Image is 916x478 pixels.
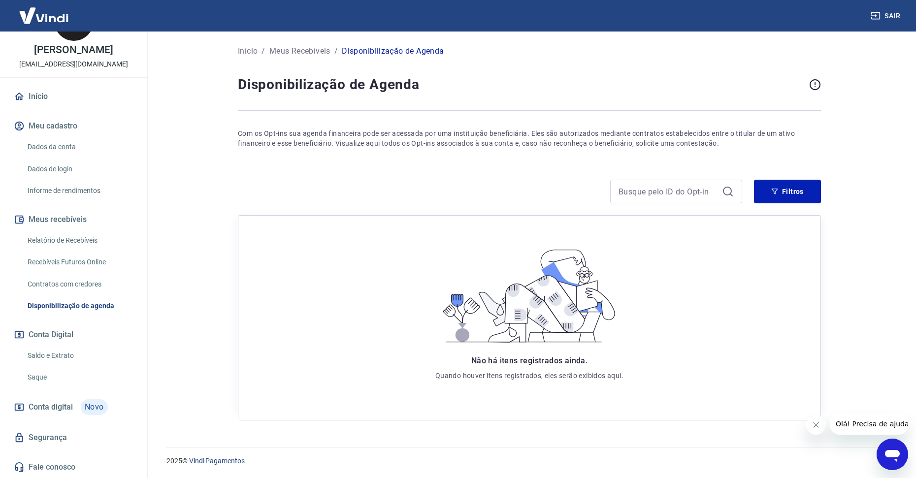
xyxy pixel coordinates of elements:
iframe: Fechar mensagem [806,415,826,435]
a: Relatório de Recebíveis [24,230,135,251]
p: 2025 © [166,456,892,466]
button: Conta Digital [12,324,135,346]
p: [EMAIL_ADDRESS][DOMAIN_NAME] [19,59,128,69]
a: Dados da conta [24,137,135,157]
a: Recebíveis Futuros Online [24,252,135,272]
button: Filtros [754,180,821,203]
iframe: Mensagem da empresa [830,413,908,435]
span: Não há itens registrados ainda. [471,356,588,365]
button: Meus recebíveis [12,209,135,230]
span: Olá! Precisa de ajuda? [6,7,83,15]
img: Vindi [12,0,76,31]
a: Segurança [12,427,135,448]
a: Fale conosco [12,456,135,478]
p: [PERSON_NAME] [34,45,113,55]
a: Início [238,45,258,57]
p: Disponibilização de Agenda [342,45,444,57]
p: / [334,45,338,57]
a: Início [12,86,135,107]
a: Conta digitalNovo [12,395,135,419]
a: Dados de login [24,159,135,179]
a: Vindi Pagamentos [189,457,245,465]
button: Meu cadastro [12,115,135,137]
a: Disponibilização de agenda [24,296,135,316]
a: Contratos com credores [24,274,135,294]
a: Meus Recebíveis [269,45,330,57]
span: Novo [81,399,108,415]
span: Conta digital [29,400,73,414]
p: Com os Opt-ins sua agenda financeira pode ser acessada por uma instituição beneficiária. Eles são... [238,128,821,148]
button: Sair [869,7,904,25]
p: Quando houver itens registrados, eles serão exibidos aqui. [435,371,623,381]
a: Saldo e Extrato [24,346,135,366]
p: / [262,45,265,57]
a: Saque [24,367,135,387]
a: Informe de rendimentos [24,181,135,201]
iframe: Botão para abrir a janela de mensagens [877,439,908,470]
input: Busque pelo ID do Opt-in [619,184,718,199]
h4: Disponibilização de Agenda [238,75,805,95]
